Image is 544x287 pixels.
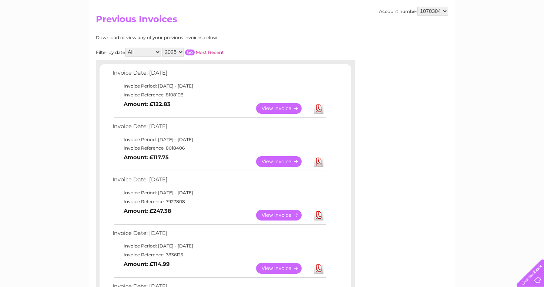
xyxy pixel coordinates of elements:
[111,188,327,197] td: Invoice Period: [DATE] - [DATE]
[124,208,171,214] b: Amount: £247.38
[111,68,327,82] td: Invoice Date: [DATE]
[314,103,323,114] a: Download
[124,261,169,267] b: Amount: £114.99
[432,31,449,37] a: Energy
[111,122,327,135] td: Invoice Date: [DATE]
[19,19,57,42] img: logo.png
[314,210,323,221] a: Download
[480,31,490,37] a: Blog
[414,31,428,37] a: Water
[96,48,290,57] div: Filter by date
[111,135,327,144] td: Invoice Period: [DATE] - [DATE]
[111,228,327,242] td: Invoice Date: [DATE]
[124,101,171,107] b: Amount: £122.83
[495,31,513,37] a: Contact
[111,144,327,153] td: Invoice Reference: 8018406
[256,263,310,274] a: View
[96,14,448,28] h2: Previous Invoices
[111,250,327,259] td: Invoice Reference: 7836125
[98,4,447,36] div: Clear Business is a trading name of Verastar Limited (registered in [GEOGRAPHIC_DATA] No. 3667643...
[111,175,327,188] td: Invoice Date: [DATE]
[256,103,310,114] a: View
[256,156,310,167] a: View
[404,4,456,13] a: 0333 014 3131
[314,156,323,167] a: Download
[111,197,327,206] td: Invoice Reference: 7927808
[453,31,475,37] a: Telecoms
[314,263,323,274] a: Download
[111,90,327,99] td: Invoice Reference: 8108108
[111,82,327,90] td: Invoice Period: [DATE] - [DATE]
[96,35,290,40] div: Download or view any of your previous invoices below.
[124,154,169,161] b: Amount: £117.75
[111,242,327,250] td: Invoice Period: [DATE] - [DATE]
[256,210,310,221] a: View
[379,7,448,16] div: Account number
[520,31,537,37] a: Log out
[196,49,224,55] a: Most Recent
